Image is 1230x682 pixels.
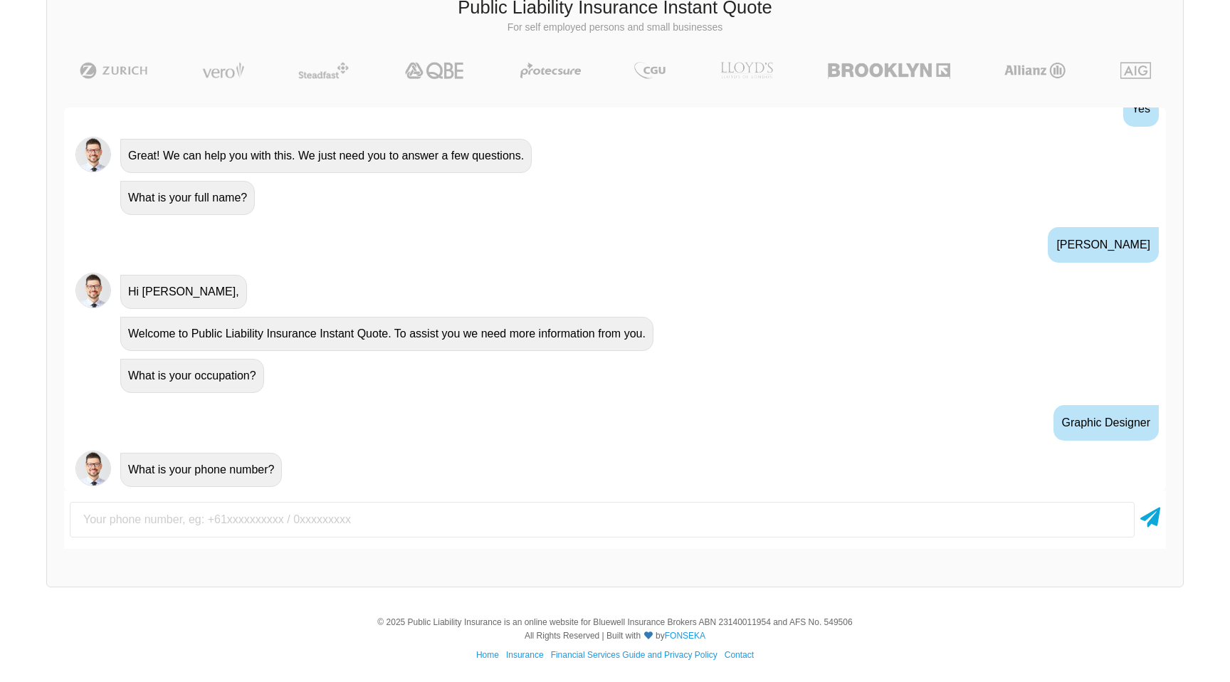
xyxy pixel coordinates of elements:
div: [PERSON_NAME] [1048,227,1159,263]
img: Chatbot | PLI [75,273,111,308]
div: Hi [PERSON_NAME], [120,275,247,309]
img: Zurich | Public Liability Insurance [73,62,154,79]
div: Yes [1123,91,1159,127]
img: Chatbot | PLI [75,137,111,172]
div: What is your full name? [120,181,255,215]
div: What is your occupation? [120,359,264,393]
a: FONSEKA [665,631,705,641]
a: Financial Services Guide and Privacy Policy [551,650,717,660]
div: What is your phone number? [120,453,282,487]
div: Graphic Designer [1053,405,1160,441]
input: Your phone number, eg: +61xxxxxxxxxx / 0xxxxxxxxx [70,502,1135,537]
img: Chatbot | PLI [75,451,111,486]
a: Contact [725,650,754,660]
img: LLOYD's | Public Liability Insurance [713,62,781,79]
a: Home [476,650,499,660]
img: Steadfast | Public Liability Insurance [293,62,355,79]
div: Welcome to Public Liability Insurance Instant Quote. To assist you we need more information from ... [120,317,653,351]
img: Vero | Public Liability Insurance [196,62,251,79]
img: Allianz | Public Liability Insurance [997,62,1073,79]
img: CGU | Public Liability Insurance [629,62,671,79]
p: For self employed persons and small businesses [58,21,1172,35]
img: AIG | Public Liability Insurance [1115,62,1157,79]
img: QBE | Public Liability Insurance [396,62,473,79]
img: Protecsure | Public Liability Insurance [515,62,587,79]
img: Brooklyn | Public Liability Insurance [822,62,955,79]
div: Great! We can help you with this. We just need you to answer a few questions. [120,139,532,173]
a: Insurance [506,650,544,660]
